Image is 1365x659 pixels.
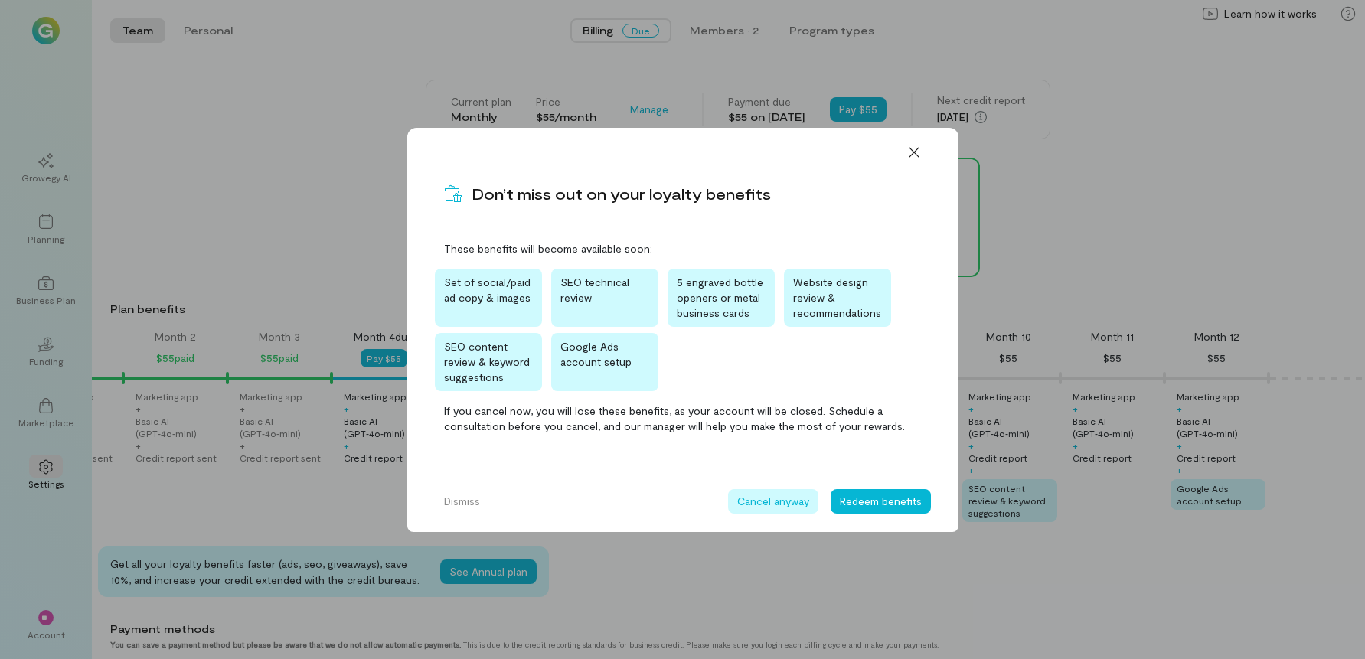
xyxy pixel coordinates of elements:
[435,489,489,514] button: Dismiss
[560,340,632,368] span: Google Ads account setup
[444,241,922,256] span: These benefits will become available soon:
[560,276,629,304] span: SEO technical review
[728,489,818,514] button: Cancel anyway
[793,276,881,319] span: Website design review & recommendations
[444,403,922,434] span: If you cancel now, you will lose these benefits, as your account will be closed. Schedule a consu...
[677,276,763,319] span: 5 engraved bottle openers or metal business cards
[444,276,531,304] span: Set of social/paid ad copy & images
[472,183,771,204] div: Don’t miss out on your loyalty benefits
[831,489,931,514] button: Redeem benefits
[444,340,530,383] span: SEO content review & keyword suggestions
